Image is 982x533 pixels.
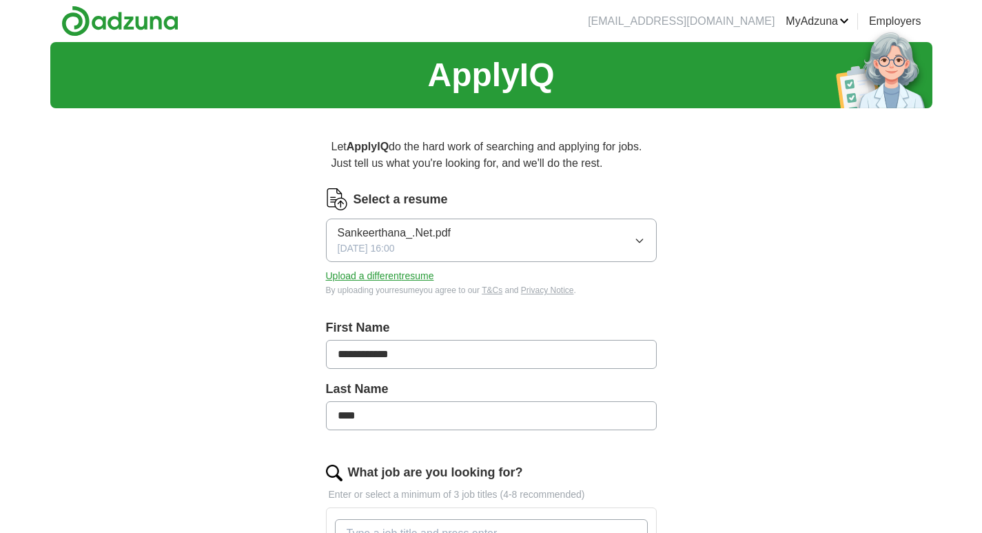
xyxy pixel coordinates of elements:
[338,241,395,256] span: [DATE] 16:00
[326,219,657,262] button: Sankeerthana_.Net.pdf[DATE] 16:00
[326,133,657,177] p: Let do the hard work of searching and applying for jobs. Just tell us what you're looking for, an...
[61,6,178,37] img: Adzuna logo
[347,141,389,152] strong: ApplyIQ
[326,284,657,296] div: By uploading your resume you agree to our and .
[521,285,574,295] a: Privacy Notice
[326,269,434,283] button: Upload a differentresume
[326,380,657,399] label: Last Name
[354,190,448,209] label: Select a resume
[427,50,554,100] h1: ApplyIQ
[326,319,657,337] label: First Name
[482,285,502,295] a: T&Cs
[869,13,921,30] a: Employers
[786,13,849,30] a: MyAdzuna
[588,13,775,30] li: [EMAIL_ADDRESS][DOMAIN_NAME]
[338,225,451,241] span: Sankeerthana_.Net.pdf
[348,463,523,482] label: What job are you looking for?
[326,487,657,502] p: Enter or select a minimum of 3 job titles (4-8 recommended)
[326,465,342,481] img: search.png
[326,188,348,210] img: CV Icon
